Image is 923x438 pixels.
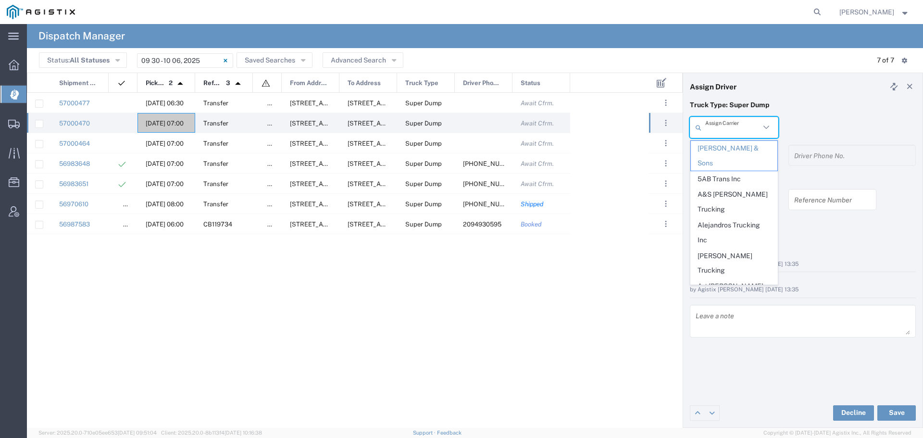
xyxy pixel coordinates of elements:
[348,221,443,228] span: 4040 West Ln, Stockton, California, 95204, United States
[117,78,126,88] img: icon
[323,52,403,68] button: Advanced Search
[267,160,282,167] span: false
[691,187,777,217] span: A&S [PERSON_NAME] Trucking
[437,430,461,436] a: Feedback
[405,120,442,127] span: Super Dump
[405,221,442,228] span: Super Dump
[59,221,90,228] a: 56987583
[290,100,437,107] span: 1524 N Carpenter Rd, Modesto, California, 95351, United States
[691,249,777,278] span: [PERSON_NAME] Trucking
[161,430,262,436] span: Client: 2025.20.0-8b113f4
[7,5,75,19] img: logo
[203,180,228,188] span: Transfer
[690,286,916,294] div: by Agistix [PERSON_NAME] [DATE] 13:35
[691,172,777,187] span: 5AB Trans Inc
[146,160,184,167] span: 10/01/2025, 07:00
[59,180,88,188] a: 56983651
[261,78,271,88] img: icon
[118,430,157,436] span: [DATE] 09:51:04
[203,221,232,228] span: CB119734
[665,97,667,109] span: . . .
[665,158,667,169] span: . . .
[665,198,667,210] span: . . .
[405,200,442,208] span: Super Dump
[290,120,386,127] span: 4588 Hope Ln, Salida, California, 95368, United States
[59,160,90,167] a: 56983648
[839,7,894,17] span: Robert Casaus
[521,160,554,167] span: Await Cfrm.
[690,250,916,260] div: Business No Loading Dock
[290,221,386,228] span: 26292 E River Rd, Escalon, California, 95320, United States
[659,157,673,170] button: ...
[173,76,188,91] img: arrow-dropup.svg
[290,140,386,147] span: 4588 Hope Ln, Salida, California, 95368, United States
[659,217,673,231] button: ...
[290,73,329,93] span: From Address
[659,116,673,130] button: ...
[877,405,916,421] button: Save
[267,200,282,208] span: false
[237,52,312,68] button: Saved Searches
[290,160,437,167] span: 1000 S. Kilroy Rd, Turlock, California, United States
[463,180,520,188] span: 209-905-4107
[405,180,442,188] span: Super Dump
[705,406,719,420] a: Edit next row
[665,218,667,230] span: . . .
[521,221,542,228] span: Booked
[267,180,282,188] span: false
[463,200,520,208] span: 209-905-4107
[665,117,667,129] span: . . .
[39,52,127,68] button: Status:All Statuses
[348,180,443,188] span: 499 Sunrise Ave, Madera, California, United States
[203,100,228,107] span: Transfer
[290,200,386,208] span: 499 Sunrise Ave, Madera, California, United States
[146,73,165,93] span: Pickup Date and Time
[463,73,502,93] span: Driver Phone No.
[690,406,705,420] a: Edit previous row
[839,6,910,18] button: [PERSON_NAME]
[203,140,228,147] span: Transfer
[690,100,916,110] p: Truck Type: Super Dump
[230,76,246,91] img: arrow-dropup.svg
[690,234,916,242] h4: Notes
[405,73,438,93] span: Truck Type
[203,120,228,127] span: Transfer
[665,138,667,149] span: . . .
[70,56,110,64] span: All Statuses
[691,279,777,309] span: Art [PERSON_NAME] Inc
[413,430,437,436] a: Support
[405,160,442,167] span: Super Dump
[59,100,90,107] a: 57000477
[690,275,916,286] div: Business No Loading Dock
[146,200,184,208] span: 09/30/2025, 08:00
[38,24,125,48] h4: Dispatch Manager
[405,100,442,107] span: Super Dump
[348,140,443,147] span: 4330 E. Winery Rd, Acampo, California, 95220, United States
[267,221,282,228] span: false
[225,430,262,436] span: [DATE] 10:16:38
[203,200,228,208] span: Transfer
[691,218,777,248] span: Alejandros Trucking Inc
[146,140,184,147] span: 10/02/2025, 07:00
[169,73,173,93] span: 2
[521,140,554,147] span: Await Cfrm.
[38,430,157,436] span: Server: 2025.20.0-710e05ee653
[59,200,88,208] a: 56970610
[690,82,736,91] h4: Assign Driver
[521,120,554,127] span: Await Cfrm.
[521,100,554,107] span: Await Cfrm.
[146,221,184,228] span: 10/01/2025, 06:00
[463,221,501,228] span: 2094930595
[59,73,98,93] span: Shipment No.
[659,177,673,190] button: ...
[203,160,228,167] span: Transfer
[521,180,554,188] span: Await Cfrm.
[690,173,916,181] h4: References
[348,200,443,208] span: 4165 E Childs Ave, Merced, California, 95341, United States
[348,120,443,127] span: 4330 E. Winery Rd, Acampo, California, 95220, United States
[463,160,520,167] span: 209-923-3295
[691,141,777,171] span: [PERSON_NAME] & Sons
[690,260,916,269] div: by Agistix [PERSON_NAME] [DATE] 13:35
[146,100,184,107] span: 10/02/2025, 06:30
[665,178,667,189] span: . . .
